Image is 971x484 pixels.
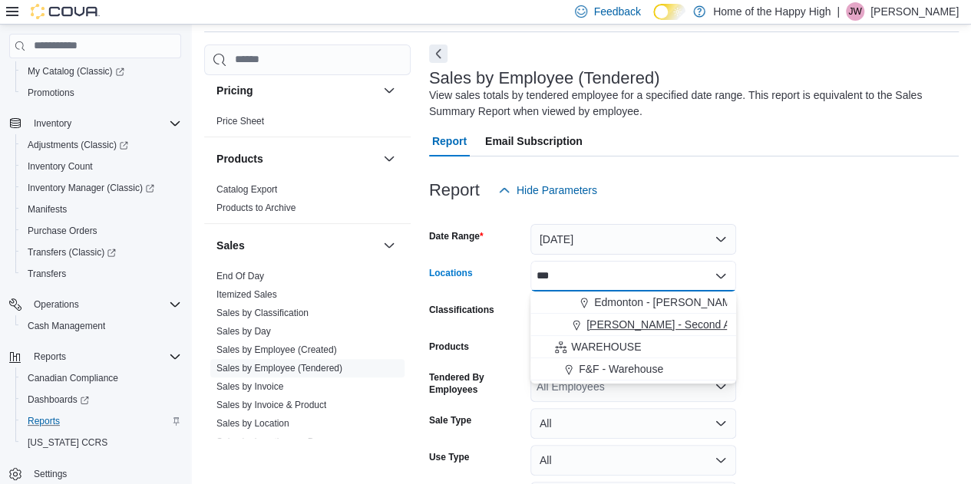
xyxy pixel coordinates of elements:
[216,116,264,127] a: Price Sheet
[15,61,187,82] a: My Catalog (Classic)
[593,4,640,19] span: Feedback
[21,433,181,452] span: Washington CCRS
[530,224,736,255] button: [DATE]
[216,436,324,447] a: Sales by Location per Day
[429,87,951,120] div: View sales totals by tendered employee for a specified date range. This report is equivalent to t...
[21,84,81,102] a: Promotions
[715,270,727,282] button: Close list of options
[579,361,663,377] span: F&F - Warehouse
[380,150,398,168] button: Products
[429,267,473,279] label: Locations
[216,400,326,410] a: Sales by Invoice & Product
[15,134,187,156] a: Adjustments (Classic)
[216,270,264,282] span: End Of Day
[28,225,97,237] span: Purchase Orders
[28,295,85,314] button: Operations
[15,156,187,177] button: Inventory Count
[15,199,187,220] button: Manifests
[432,126,467,156] span: Report
[216,289,277,300] a: Itemized Sales
[216,436,324,448] span: Sales by Location per Day
[34,351,66,363] span: Reports
[28,320,105,332] span: Cash Management
[216,362,342,374] span: Sales by Employee (Tendered)
[28,246,116,258] span: Transfers (Classic)
[21,412,181,430] span: Reports
[429,69,660,87] h3: Sales by Employee (Tendered)
[28,87,74,99] span: Promotions
[21,317,181,335] span: Cash Management
[216,202,296,213] a: Products to Archive
[429,341,469,353] label: Products
[429,414,471,426] label: Sale Type
[3,346,187,367] button: Reports
[216,399,326,411] span: Sales by Invoice & Product
[28,182,154,194] span: Inventory Manager (Classic)
[653,4,685,20] input: Dark Mode
[15,220,187,242] button: Purchase Orders
[21,369,124,387] a: Canadian Compliance
[216,418,289,429] a: Sales by Location
[216,288,277,301] span: Itemized Sales
[429,230,484,242] label: Date Range
[216,238,245,253] h3: Sales
[3,113,187,134] button: Inventory
[429,181,480,199] h3: Report
[15,177,187,199] a: Inventory Manager (Classic)
[21,243,181,262] span: Transfers (Classic)
[837,2,840,21] p: |
[380,81,398,100] button: Pricing
[28,347,72,366] button: Reports
[21,265,72,283] a: Transfers
[216,381,283,392] a: Sales by Invoice
[28,65,124,77] span: My Catalog (Classic)
[216,83,377,98] button: Pricing
[28,393,89,406] span: Dashboards
[216,271,264,282] a: End Of Day
[216,417,289,430] span: Sales by Location
[380,236,398,255] button: Sales
[15,315,187,337] button: Cash Management
[28,372,118,384] span: Canadian Compliance
[216,83,253,98] h3: Pricing
[21,222,104,240] a: Purchase Orders
[28,268,66,280] span: Transfers
[15,410,187,432] button: Reports
[34,117,71,130] span: Inventory
[31,4,100,19] img: Cova
[21,179,181,197] span: Inventory Manager (Classic)
[28,347,181,366] span: Reports
[28,114,78,133] button: Inventory
[21,136,181,154] span: Adjustments (Classic)
[530,314,736,336] button: [PERSON_NAME] - Second Ave - Prairie Records
[21,265,181,283] span: Transfers
[216,325,271,337] span: Sales by Day
[530,291,736,314] button: Edmonton - [PERSON_NAME] Way - Fire & Flower
[21,62,181,81] span: My Catalog (Classic)
[21,243,122,262] a: Transfers (Classic)
[846,2,864,21] div: Jacob Williams
[216,184,277,195] a: Catalog Export
[28,139,128,151] span: Adjustments (Classic)
[216,307,309,319] span: Sales by Classification
[216,344,337,356] span: Sales by Employee (Created)
[21,390,95,409] a: Dashboards
[3,294,187,315] button: Operations
[216,183,277,196] span: Catalog Export
[204,180,411,223] div: Products
[429,304,494,316] label: Classifications
[28,295,181,314] span: Operations
[485,126,583,156] span: Email Subscription
[216,380,283,393] span: Sales by Invoice
[429,44,448,63] button: Next
[21,222,181,240] span: Purchase Orders
[216,308,309,318] a: Sales by Classification
[216,151,263,166] h3: Products
[216,151,377,166] button: Products
[216,344,337,355] a: Sales by Employee (Created)
[530,408,736,439] button: All
[28,114,181,133] span: Inventory
[21,433,114,452] a: [US_STATE] CCRS
[530,445,736,476] button: All
[21,200,73,219] a: Manifests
